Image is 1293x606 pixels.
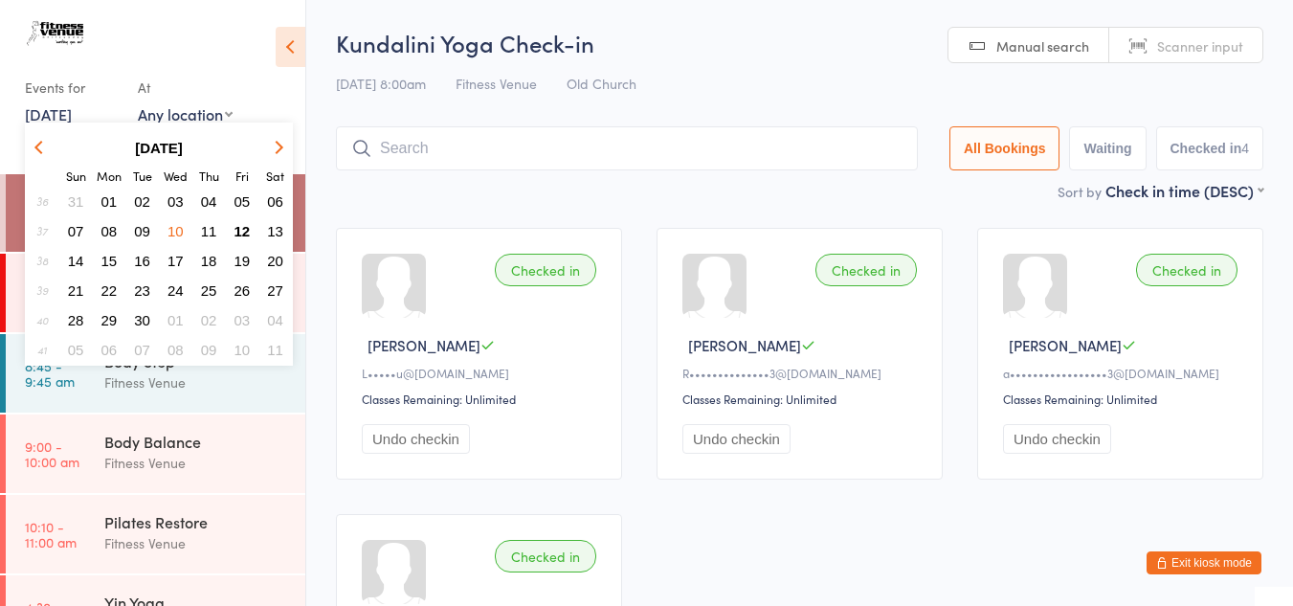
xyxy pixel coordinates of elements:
[234,312,251,328] span: 03
[167,342,184,358] span: 08
[260,248,290,274] button: 20
[194,278,224,303] button: 25
[95,218,124,244] button: 08
[1241,141,1249,156] div: 4
[234,282,251,299] span: 26
[1136,254,1237,286] div: Checked in
[127,337,157,363] button: 07
[36,312,48,327] em: 40
[682,424,791,454] button: Undo checkin
[1147,551,1261,574] button: Exit kiosk mode
[949,126,1060,170] button: All Bookings
[95,248,124,274] button: 15
[68,223,84,239] span: 07
[134,193,150,210] span: 02
[6,173,305,252] a: 8:00 -9:00 amKundalini YogaFitness Venue
[1157,36,1243,56] span: Scanner input
[36,223,48,238] em: 37
[260,278,290,303] button: 27
[266,168,284,184] small: Saturday
[164,168,188,184] small: Wednesday
[267,223,283,239] span: 13
[228,248,257,274] button: 19
[101,223,118,239] span: 08
[61,248,91,274] button: 14
[25,519,77,550] time: 10:10 - 11:00 am
[68,253,84,269] span: 14
[101,193,118,210] span: 01
[362,391,602,407] div: Classes Remaining: Unlimited
[167,312,184,328] span: 01
[6,415,305,493] a: 9:00 -10:00 amBody BalanceFitness Venue
[161,278,190,303] button: 24
[235,168,249,184] small: Friday
[68,193,84,210] span: 31
[495,540,596,572] div: Checked in
[97,168,122,184] small: Monday
[135,140,183,156] strong: [DATE]
[368,335,480,355] span: [PERSON_NAME]
[95,278,124,303] button: 22
[19,14,91,53] img: Fitness Venue Whitsunday
[996,36,1089,56] span: Manual search
[267,282,283,299] span: 27
[167,253,184,269] span: 17
[194,307,224,333] button: 02
[61,307,91,333] button: 28
[104,431,289,452] div: Body Balance
[234,223,251,239] span: 12
[61,278,91,303] button: 21
[68,312,84,328] span: 28
[104,452,289,474] div: Fitness Venue
[682,391,923,407] div: Classes Remaining: Unlimited
[101,342,118,358] span: 06
[1009,335,1122,355] span: [PERSON_NAME]
[1156,126,1264,170] button: Checked in4
[101,312,118,328] span: 29
[234,193,251,210] span: 05
[95,189,124,214] button: 01
[194,248,224,274] button: 18
[228,307,257,333] button: 03
[6,334,305,413] a: 8:45 -9:45 amBody StepFitness Venue
[134,253,150,269] span: 16
[134,312,150,328] span: 30
[495,254,596,286] div: Checked in
[362,365,602,381] div: L•••••u@[DOMAIN_NAME]
[267,342,283,358] span: 11
[36,282,48,298] em: 39
[1003,424,1111,454] button: Undo checkin
[104,532,289,554] div: Fitness Venue
[127,189,157,214] button: 02
[1058,182,1102,201] label: Sort by
[567,74,636,93] span: Old Church
[201,282,217,299] span: 25
[127,248,157,274] button: 16
[1003,391,1243,407] div: Classes Remaining: Unlimited
[228,218,257,244] button: 12
[101,253,118,269] span: 15
[815,254,917,286] div: Checked in
[267,193,283,210] span: 06
[37,342,47,357] em: 41
[127,307,157,333] button: 30
[228,278,257,303] button: 26
[61,189,91,214] button: 31
[201,342,217,358] span: 09
[228,337,257,363] button: 10
[104,371,289,393] div: Fitness Venue
[134,282,150,299] span: 23
[336,27,1263,58] h2: Kundalini Yoga Check-in
[201,223,217,239] span: 11
[95,337,124,363] button: 06
[194,189,224,214] button: 04
[25,438,79,469] time: 9:00 - 10:00 am
[68,342,84,358] span: 05
[201,253,217,269] span: 18
[36,253,48,268] em: 38
[194,218,224,244] button: 11
[161,248,190,274] button: 17
[336,126,918,170] input: Search
[25,358,75,389] time: 8:45 - 9:45 am
[104,511,289,532] div: Pilates Restore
